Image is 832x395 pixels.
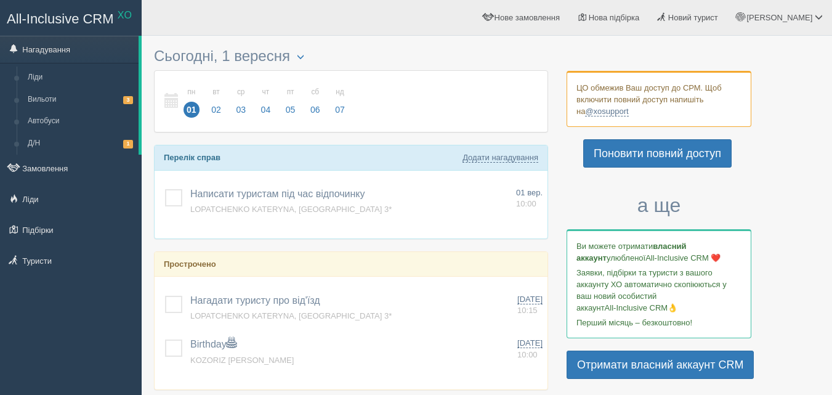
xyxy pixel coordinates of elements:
[576,242,687,263] b: власний аккаунт
[22,67,139,89] a: Ліди
[517,338,543,348] span: [DATE]
[7,11,114,26] span: All-Inclusive CRM
[283,87,299,97] small: пт
[233,87,249,97] small: ср
[190,189,365,199] a: Написати туристам під час відпочинку
[328,80,349,123] a: нд 07
[233,102,249,118] span: 03
[123,140,133,148] span: 1
[118,10,132,20] sup: XO
[208,87,224,97] small: вт
[204,80,228,123] a: вт 02
[258,102,274,118] span: 04
[516,188,543,197] span: 01 вер.
[567,351,754,379] a: Отримати власний аккаунт CRM
[190,339,236,349] a: Birthday
[190,311,392,320] a: LOPATCHENKO KATERYNA, [GEOGRAPHIC_DATA] 3*
[589,13,640,22] span: Нова підбірка
[180,80,203,123] a: пн 01
[1,1,141,35] a: All-Inclusive CRM XO
[258,87,274,97] small: чт
[22,110,139,132] a: Автобуси
[22,89,139,111] a: Вильоти3
[462,153,538,163] a: Додати нагадування
[190,295,320,306] a: Нагадати туристу про від'їзд
[283,102,299,118] span: 05
[22,132,139,155] a: Д/Н1
[517,350,538,359] span: 10:00
[304,80,327,123] a: сб 06
[254,80,278,123] a: чт 04
[583,139,732,168] a: Поновити повний доступ
[307,102,323,118] span: 06
[154,48,548,64] h3: Сьогодні, 1 вересня
[516,199,536,208] span: 10:00
[190,205,392,214] a: LOPATCHENKO KATERYNA, [GEOGRAPHIC_DATA] 3*
[164,153,220,162] b: Перелік справ
[229,80,252,123] a: ср 03
[184,87,200,97] small: пн
[123,96,133,104] span: 3
[190,356,294,365] a: KOZORIZ [PERSON_NAME]
[576,267,741,314] p: Заявки, підбірки та туристи з вашого аккаунту ХО автоматично скопіюються у ваш новий особистий ак...
[668,13,718,22] span: Новий турист
[517,295,543,304] span: [DATE]
[567,195,751,216] h3: а ще
[576,240,741,264] p: Ви можете отримати улюбленої
[516,187,543,210] a: 01 вер. 10:00
[567,71,751,127] div: ЦО обмежив Ваш доступ до СРМ. Щоб включити повний доступ напишіть на
[184,102,200,118] span: 01
[585,107,628,116] a: @xosupport
[164,259,216,269] b: Прострочено
[332,87,348,97] small: нд
[517,338,543,360] a: [DATE] 10:00
[307,87,323,97] small: сб
[645,253,721,263] span: All-Inclusive CRM ❤️
[208,102,224,118] span: 02
[332,102,348,118] span: 07
[279,80,302,123] a: пт 05
[517,306,538,315] span: 10:15
[495,13,560,22] span: Нове замовлення
[576,317,741,328] p: Перший місяць – безкоштовно!
[605,303,678,312] span: All-Inclusive CRM👌
[746,13,812,22] span: [PERSON_NAME]
[517,294,543,317] a: [DATE] 10:15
